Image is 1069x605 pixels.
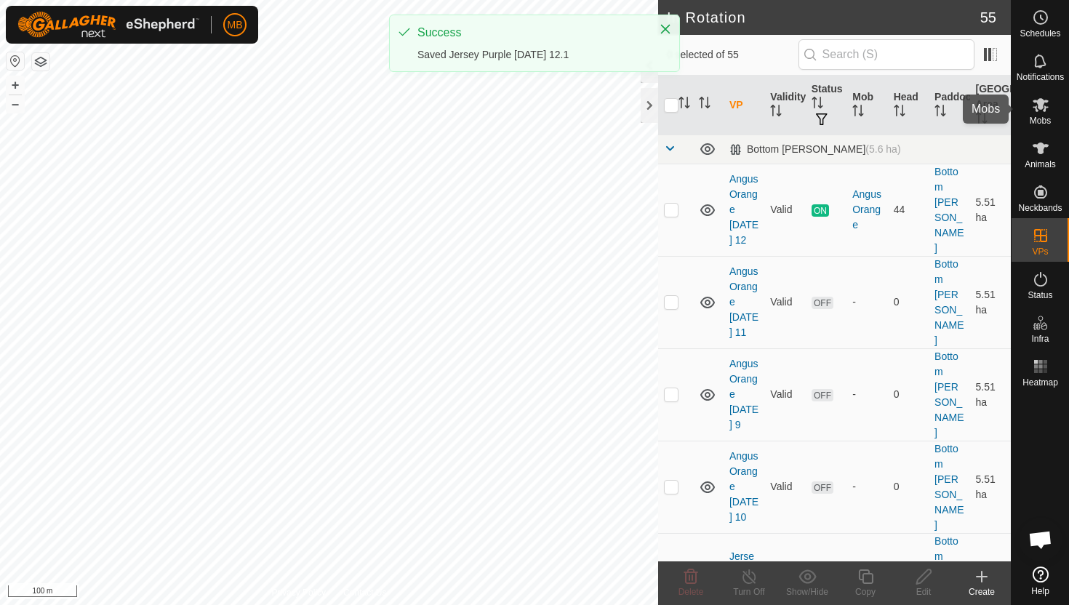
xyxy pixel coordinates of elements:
button: – [7,95,24,113]
a: Bottom [PERSON_NAME] [934,258,964,346]
td: Valid [764,441,805,533]
th: VP [724,76,764,135]
p-sorticon: Activate to sort [894,107,905,119]
div: - [852,295,881,310]
th: Validity [764,76,805,135]
div: - [852,479,881,494]
span: Status [1028,291,1052,300]
button: + [7,76,24,94]
th: Head [888,76,929,135]
p-sorticon: Activate to sort [934,107,946,119]
p-sorticon: Activate to sort [678,99,690,111]
span: Neckbands [1018,204,1062,212]
p-sorticon: Activate to sort [812,99,823,111]
p-sorticon: Activate to sort [770,107,782,119]
p-sorticon: Activate to sort [852,107,864,119]
a: Help [1012,561,1069,601]
h2: In Rotation [667,9,980,26]
span: Infra [1031,334,1049,343]
td: Valid [764,348,805,441]
td: 0 [888,348,929,441]
td: Valid [764,164,805,256]
a: Angus Orange [DATE] 12 [729,173,758,246]
div: Saved Jersey Purple [DATE] 12.1 [417,47,644,63]
span: ON [812,204,829,217]
span: 55 [980,7,996,28]
a: Privacy Policy [271,586,326,599]
span: Schedules [1020,29,1060,38]
th: [GEOGRAPHIC_DATA] Area [970,76,1011,135]
img: Gallagher Logo [17,12,199,38]
p-sorticon: Activate to sort [976,114,988,126]
div: Edit [894,585,953,598]
th: Status [806,76,846,135]
th: Paddock [929,76,969,135]
span: VPs [1032,247,1048,256]
span: OFF [812,481,833,494]
td: 5.51 ha [970,441,1011,533]
div: Turn Off [720,585,778,598]
button: Close [655,19,676,39]
td: 5.51 ha [970,164,1011,256]
span: (5.6 ha) [865,143,900,155]
th: Mob [846,76,887,135]
button: Reset Map [7,52,24,70]
button: Map Layers [32,53,49,71]
td: Valid [764,256,805,348]
span: OFF [812,389,833,401]
span: Notifications [1017,73,1064,81]
td: 0 [888,441,929,533]
span: MB [228,17,243,33]
td: 0 [888,256,929,348]
span: OFF [812,297,833,309]
span: Mobs [1030,116,1051,125]
div: Copy [836,585,894,598]
a: Contact Us [343,586,386,599]
div: - [852,387,881,402]
div: Angus Orange [852,187,881,233]
a: Bottom [PERSON_NAME] [934,443,964,531]
span: Animals [1025,160,1056,169]
a: Angus Orange [DATE] 11 [729,265,758,338]
span: Heatmap [1022,378,1058,387]
span: 0 selected of 55 [667,47,798,63]
a: Angus Orange [DATE] 10 [729,450,758,523]
div: Create [953,585,1011,598]
div: Open chat [1019,518,1062,561]
input: Search (S) [798,39,974,70]
div: Show/Hide [778,585,836,598]
td: 5.51 ha [970,348,1011,441]
p-sorticon: Activate to sort [699,99,710,111]
td: 5.51 ha [970,256,1011,348]
div: Success [417,24,644,41]
td: 44 [888,164,929,256]
a: Angus Orange [DATE] 9 [729,358,758,430]
span: Help [1031,587,1049,596]
span: Delete [678,587,704,597]
a: Bottom [PERSON_NAME] [934,166,964,254]
a: Bottom [PERSON_NAME] [934,350,964,438]
div: Bottom [PERSON_NAME] [729,143,901,156]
